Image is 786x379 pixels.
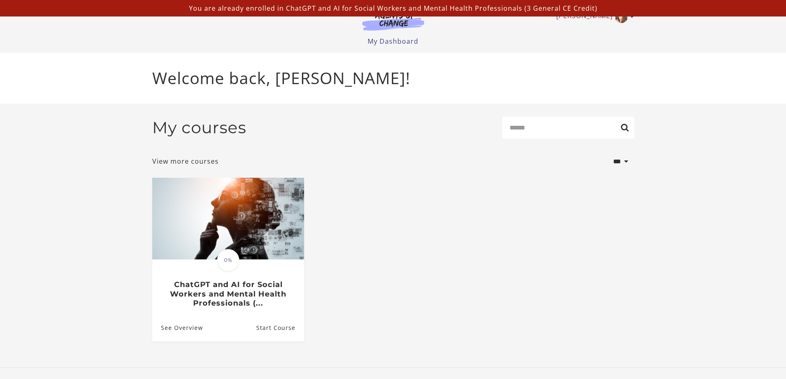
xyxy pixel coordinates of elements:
[152,314,203,341] a: ChatGPT and AI for Social Workers and Mental Health Professionals (...: See Overview
[256,314,304,341] a: ChatGPT and AI for Social Workers and Mental Health Professionals (...: Resume Course
[556,10,630,23] a: Toggle menu
[3,3,783,13] p: You are already enrolled in ChatGPT and AI for Social Workers and Mental Health Professionals (3 ...
[354,12,433,31] img: Agents of Change Logo
[152,118,246,137] h2: My courses
[152,156,219,166] a: View more courses
[217,249,239,271] span: 0%
[368,37,418,46] a: My Dashboard
[152,66,634,90] p: Welcome back, [PERSON_NAME]!
[161,280,295,308] h3: ChatGPT and AI for Social Workers and Mental Health Professionals (...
